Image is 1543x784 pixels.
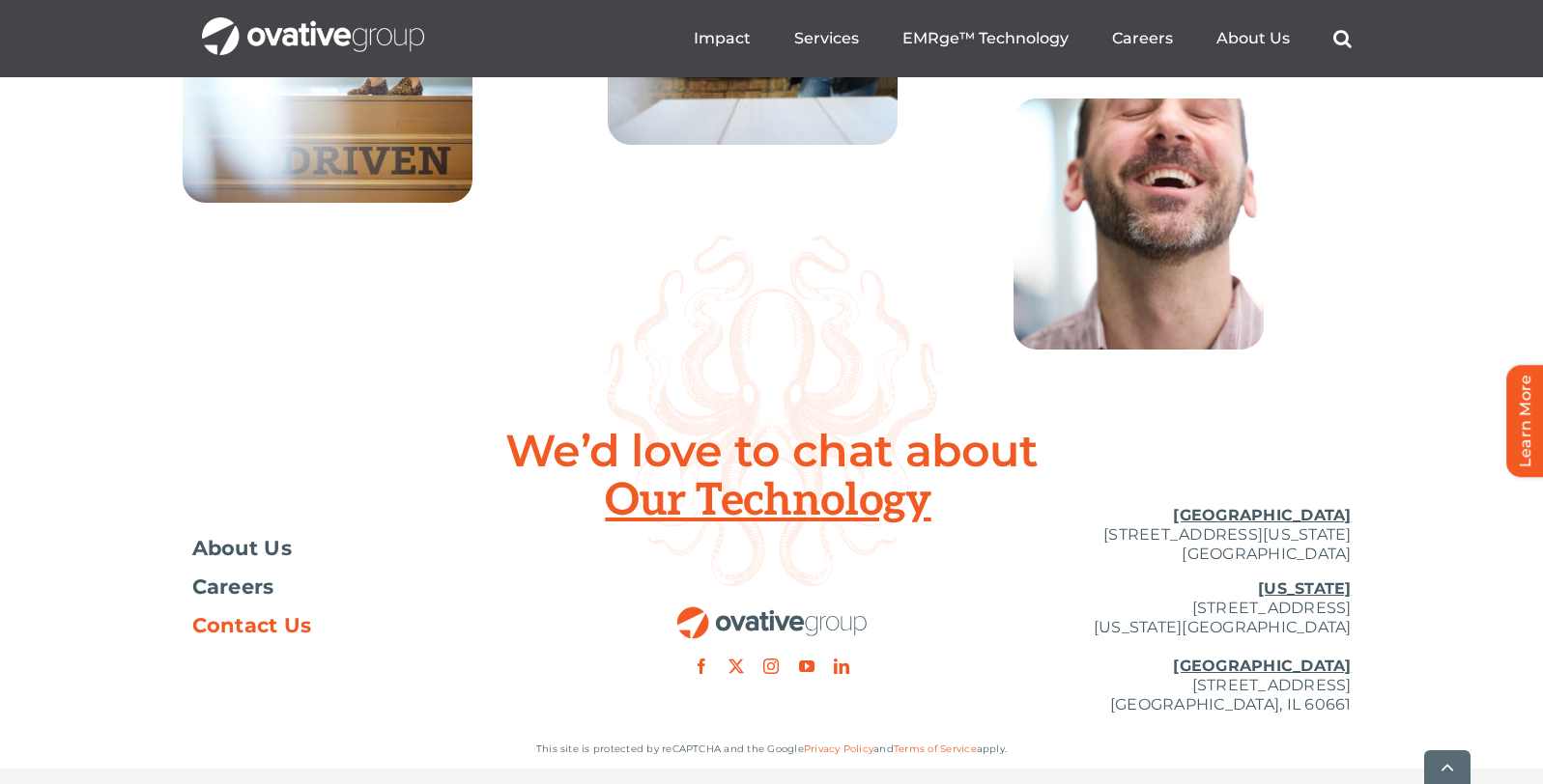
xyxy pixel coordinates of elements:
[965,506,1352,564] p: [STREET_ADDRESS][US_STATE] [GEOGRAPHIC_DATA]
[794,29,859,48] a: Services
[192,539,293,558] span: About Us
[694,8,1352,70] nav: Menu
[183,10,472,203] img: Home – Careers 3
[694,658,709,674] a: facebook
[192,616,312,635] span: Contact Us
[1173,506,1351,524] u: [GEOGRAPHIC_DATA]
[192,577,274,597] span: Careers
[894,742,977,755] a: Terms of Service
[192,539,579,558] a: About Us
[1112,29,1173,48] a: Careers
[192,539,579,635] nav: Footer Menu
[965,579,1352,714] p: [STREET_ADDRESS] [US_STATE][GEOGRAPHIC_DATA] [STREET_ADDRESS] [GEOGRAPHIC_DATA], IL 60661
[1216,29,1290,48] a: About Us
[902,29,1069,48] a: EMRge™ Technology
[729,658,744,674] a: twitter
[1333,29,1352,48] a: Search
[192,577,579,597] a: Careers
[192,616,579,635] a: Contact Us
[1014,98,1265,350] img: Home – Careers 8
[834,658,849,674] a: linkedin
[804,742,873,755] a: Privacy Policy
[202,15,424,34] a: OG_Full_horizontal_WHT
[763,658,779,674] a: instagram
[1173,657,1351,675] u: [GEOGRAPHIC_DATA]
[675,604,869,623] a: OG_Full_horizontal_RGB
[1258,579,1351,598] u: [US_STATE]
[799,658,814,674] a: youtube
[192,740,1352,759] p: This site is protected by reCAPTCHA and the Google and apply.
[694,29,751,48] a: Impact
